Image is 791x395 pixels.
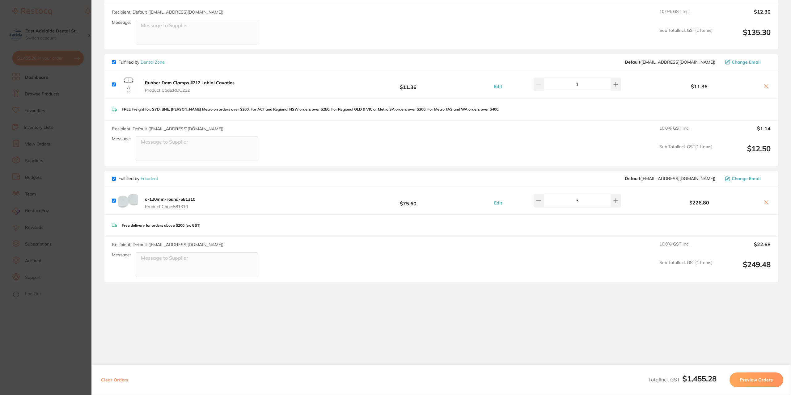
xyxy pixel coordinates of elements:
[145,88,235,93] span: Product Code: RDC212
[143,80,236,93] button: Rubber Dam Clamps #212 Labial Cavaties Product Code:RDC212
[141,59,165,65] a: Dental Zone
[118,60,165,65] p: Fulfilled by
[492,200,504,206] button: Edit
[118,194,138,208] img: NzVidHliYw
[492,84,504,89] button: Edit
[112,136,131,141] label: Message:
[145,196,195,202] b: o-120mm-round-581310
[659,9,713,23] span: 10.0 % GST Incl.
[717,28,771,45] output: $135.30
[723,176,771,181] button: Change Email
[342,195,474,206] b: $75.60
[143,196,197,209] button: o-120mm-round-581310 Product Code:581310
[112,242,223,247] span: Recipient: Default ( [EMAIL_ADDRESS][DOMAIN_NAME] )
[112,9,223,15] span: Recipient: Default ( [EMAIL_ADDRESS][DOMAIN_NAME] )
[112,252,131,258] label: Message:
[717,260,771,277] output: $249.48
[659,126,713,139] span: 10.0 % GST Incl.
[122,107,499,111] p: FREE Freight for: SYD, BNE, [PERSON_NAME] Metro on orders over $200. For ACT and Regional NSW ord...
[145,204,195,209] span: Product Code: 581310
[625,176,640,181] b: Default
[625,176,715,181] span: support@erkodent.com.au
[732,176,761,181] span: Change Email
[342,79,474,90] b: $11.36
[112,20,131,25] label: Message:
[145,80,235,86] b: Rubber Dam Clamps #212 Labial Cavaties
[683,374,717,383] b: $1,455.28
[717,144,771,161] output: $12.50
[730,372,783,387] button: Preview Orders
[659,260,713,277] span: Sub Total Incl. GST ( 1 Items)
[99,372,130,387] button: Clear Orders
[717,126,771,139] output: $1.14
[122,223,201,228] p: Free delivery for orders above $200 (ex GST)
[639,84,759,89] b: $11.36
[723,59,771,65] button: Change Email
[625,59,640,65] b: Default
[659,144,713,161] span: Sub Total Incl. GST ( 1 Items)
[118,75,138,93] img: eXFtNXJzcg
[141,176,158,181] a: Erkodent
[639,200,759,205] b: $226.80
[112,126,223,132] span: Recipient: Default ( [EMAIL_ADDRESS][DOMAIN_NAME] )
[732,60,761,65] span: Change Email
[659,242,713,255] span: 10.0 % GST Incl.
[625,60,715,65] span: hello@dentalzone.com.au
[659,28,713,45] span: Sub Total Incl. GST ( 1 Items)
[648,376,717,383] span: Total Incl. GST
[717,9,771,23] output: $12.30
[717,242,771,255] output: $22.68
[118,176,158,181] p: Fulfilled by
